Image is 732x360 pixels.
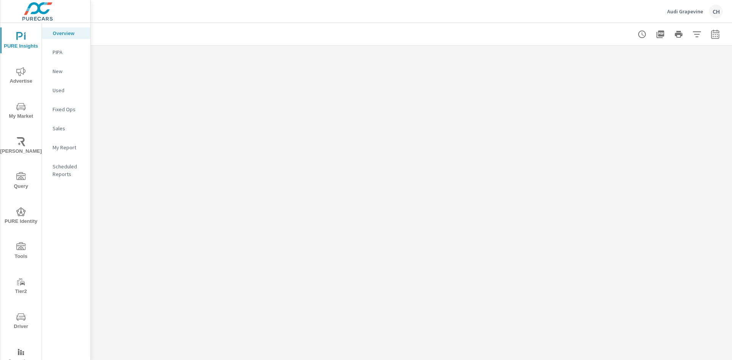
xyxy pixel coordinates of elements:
p: My Report [53,144,84,151]
div: CH [709,5,723,18]
div: Overview [42,27,90,39]
div: My Report [42,142,90,153]
span: Advertise [3,67,39,86]
p: Sales [53,125,84,132]
p: Scheduled Reports [53,163,84,178]
div: New [42,66,90,77]
span: PURE Identity [3,207,39,226]
p: Used [53,86,84,94]
p: Fixed Ops [53,106,84,113]
span: Driver [3,312,39,331]
button: Print Report [671,27,686,42]
div: Fixed Ops [42,104,90,115]
span: PURE Insights [3,32,39,51]
p: New [53,67,84,75]
span: [PERSON_NAME] [3,137,39,156]
button: "Export Report to PDF" [653,27,668,42]
div: Used [42,85,90,96]
p: PIPA [53,48,84,56]
button: Apply Filters [689,27,705,42]
button: Select Date Range [708,27,723,42]
div: PIPA [42,46,90,58]
div: Scheduled Reports [42,161,90,180]
div: Sales [42,123,90,134]
span: Tier2 [3,277,39,296]
p: Audi Grapevine [667,8,703,15]
p: Overview [53,29,84,37]
span: Query [3,172,39,191]
span: Tools [3,242,39,261]
span: My Market [3,102,39,121]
